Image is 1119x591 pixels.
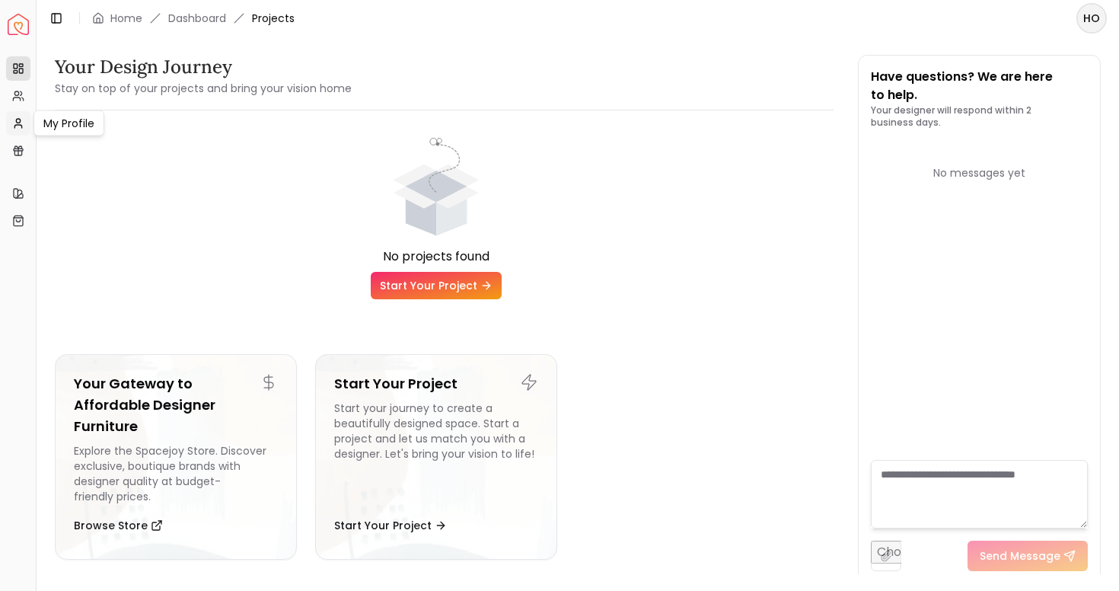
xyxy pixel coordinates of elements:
[55,248,818,266] div: No projects found
[74,373,278,437] h5: Your Gateway to Affordable Designer Furniture
[33,110,104,136] div: My Profile
[371,272,502,299] a: Start Your Project
[871,165,1089,180] div: No messages yet
[334,401,538,504] div: Start your journey to create a beautifully designed space. Start a project and let us match you w...
[315,354,557,560] a: Start Your ProjectStart your journey to create a beautifully designed space. Start a project and ...
[334,373,538,395] h5: Start Your Project
[55,354,297,560] a: Your Gateway to Affordable Designer FurnitureExplore the Spacejoy Store. Discover exclusive, bout...
[1076,3,1107,34] button: HO
[334,510,447,541] button: Start Your Project
[8,14,29,35] img: Spacejoy Logo
[74,510,163,541] button: Browse Store
[252,11,295,26] span: Projects
[1078,5,1105,32] span: HO
[55,81,352,96] small: Stay on top of your projects and bring your vision home
[110,11,142,26] a: Home
[379,133,493,248] div: animation
[92,11,295,26] nav: breadcrumb
[871,68,1089,104] p: Have questions? We are here to help.
[74,443,278,504] div: Explore the Spacejoy Store. Discover exclusive, boutique brands with designer quality at budget-f...
[168,11,226,26] a: Dashboard
[55,55,352,79] h3: Your Design Journey
[8,14,29,35] a: Spacejoy
[871,104,1089,129] p: Your designer will respond within 2 business days.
